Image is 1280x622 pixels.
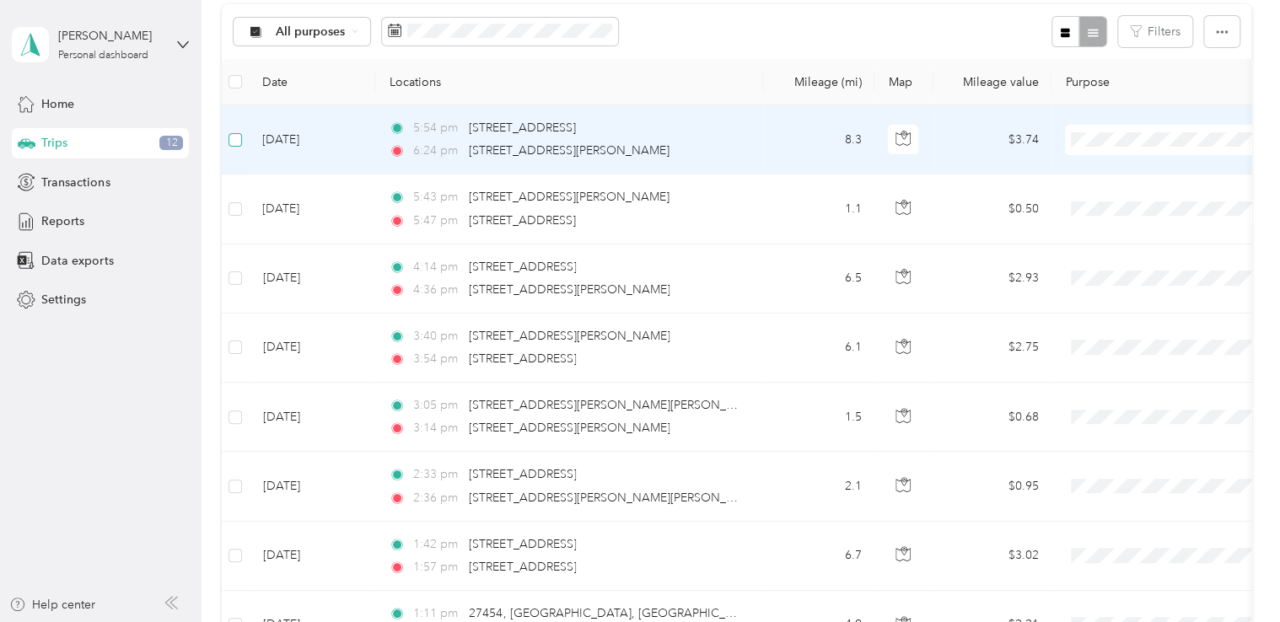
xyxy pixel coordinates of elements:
[763,522,874,591] td: 6.7
[41,212,84,230] span: Reports
[276,26,346,38] span: All purposes
[469,606,1211,620] span: 27454, [GEOGRAPHIC_DATA], [GEOGRAPHIC_DATA][PERSON_NAME][GEOGRAPHIC_DATA], [US_STATE], 48186, [GE...
[413,212,461,230] span: 5:47 pm
[933,383,1051,452] td: $0.68
[413,419,461,437] span: 3:14 pm
[763,59,874,105] th: Mileage (mi)
[469,560,576,574] span: [STREET_ADDRESS]
[469,351,576,366] span: [STREET_ADDRESS]
[469,398,763,412] span: [STREET_ADDRESS][PERSON_NAME][PERSON_NAME]
[413,535,461,554] span: 1:42 pm
[874,59,933,105] th: Map
[469,537,576,551] span: [STREET_ADDRESS]
[933,174,1051,244] td: $0.50
[249,174,375,244] td: [DATE]
[469,491,763,505] span: [STREET_ADDRESS][PERSON_NAME][PERSON_NAME]
[933,522,1051,591] td: $3.02
[413,327,461,346] span: 3:40 pm
[469,260,576,274] span: [STREET_ADDRESS]
[159,136,183,151] span: 12
[413,258,461,276] span: 4:14 pm
[249,105,375,174] td: [DATE]
[41,252,113,270] span: Data exports
[249,59,375,105] th: Date
[249,314,375,383] td: [DATE]
[763,105,874,174] td: 8.3
[1118,16,1192,47] button: Filters
[413,489,461,507] span: 2:36 pm
[413,558,461,576] span: 1:57 pm
[249,244,375,314] td: [DATE]
[41,174,110,191] span: Transactions
[413,142,461,160] span: 6:24 pm
[249,383,375,452] td: [DATE]
[933,59,1051,105] th: Mileage value
[933,314,1051,383] td: $2.75
[469,121,576,135] span: [STREET_ADDRESS]
[1186,528,1280,622] iframe: Everlance-gr Chat Button Frame
[58,51,148,61] div: Personal dashboard
[933,105,1051,174] td: $3.74
[413,396,461,415] span: 3:05 pm
[933,244,1051,314] td: $2.93
[933,452,1051,521] td: $0.95
[469,213,576,228] span: [STREET_ADDRESS]
[763,244,874,314] td: 6.5
[469,421,670,435] span: [STREET_ADDRESS][PERSON_NAME]
[249,452,375,521] td: [DATE]
[469,190,670,204] span: [STREET_ADDRESS][PERSON_NAME]
[763,383,874,452] td: 1.5
[413,350,461,368] span: 3:54 pm
[469,282,670,297] span: [STREET_ADDRESS][PERSON_NAME]
[763,452,874,521] td: 2.1
[413,281,461,299] span: 4:36 pm
[249,522,375,591] td: [DATE]
[763,314,874,383] td: 6.1
[763,174,874,244] td: 1.1
[41,134,67,152] span: Trips
[413,188,461,206] span: 5:43 pm
[9,596,95,614] button: Help center
[469,467,576,481] span: [STREET_ADDRESS]
[58,27,164,45] div: [PERSON_NAME]
[413,465,461,484] span: 2:33 pm
[413,119,461,137] span: 5:54 pm
[375,59,763,105] th: Locations
[469,329,670,343] span: [STREET_ADDRESS][PERSON_NAME]
[41,291,86,308] span: Settings
[41,95,74,113] span: Home
[469,143,670,158] span: [STREET_ADDRESS][PERSON_NAME]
